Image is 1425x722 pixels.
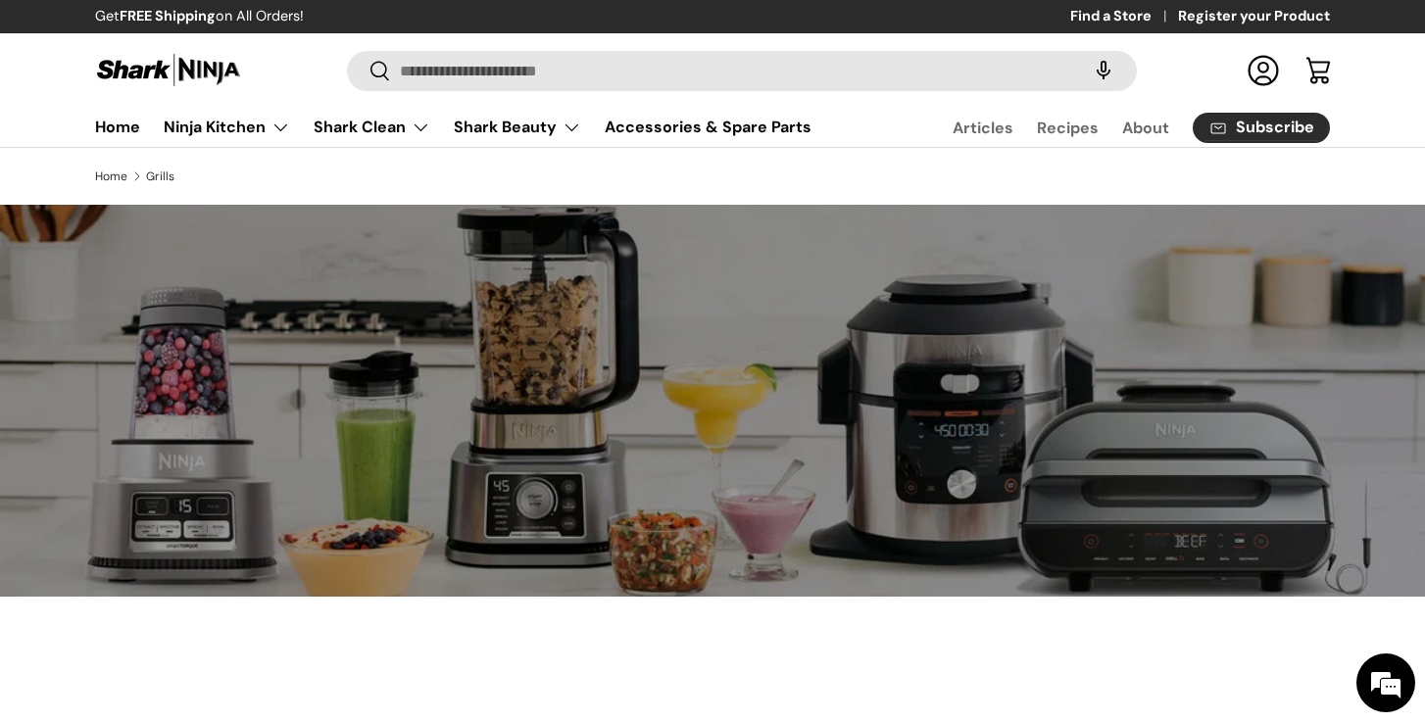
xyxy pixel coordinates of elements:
[953,109,1013,147] a: Articles
[95,6,304,27] p: Get on All Orders!
[120,7,216,24] strong: FREE Shipping
[152,108,302,147] summary: Ninja Kitchen
[605,108,811,146] a: Accessories & Spare Parts
[1236,120,1314,135] span: Subscribe
[1072,49,1135,92] speech-search-button: Search by voice
[95,108,140,146] a: Home
[95,170,127,182] a: Home
[1070,6,1178,27] a: Find a Store
[1037,109,1099,147] a: Recipes
[146,170,174,182] a: Grills
[314,108,430,147] a: Shark Clean
[95,168,1330,185] nav: Breadcrumbs
[906,108,1330,147] nav: Secondary
[1178,6,1330,27] a: Register your Product
[1193,113,1330,143] a: Subscribe
[1122,109,1169,147] a: About
[164,108,290,147] a: Ninja Kitchen
[442,108,593,147] summary: Shark Beauty
[454,108,581,147] a: Shark Beauty
[95,108,811,147] nav: Primary
[302,108,442,147] summary: Shark Clean
[95,51,242,89] img: Shark Ninja Philippines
